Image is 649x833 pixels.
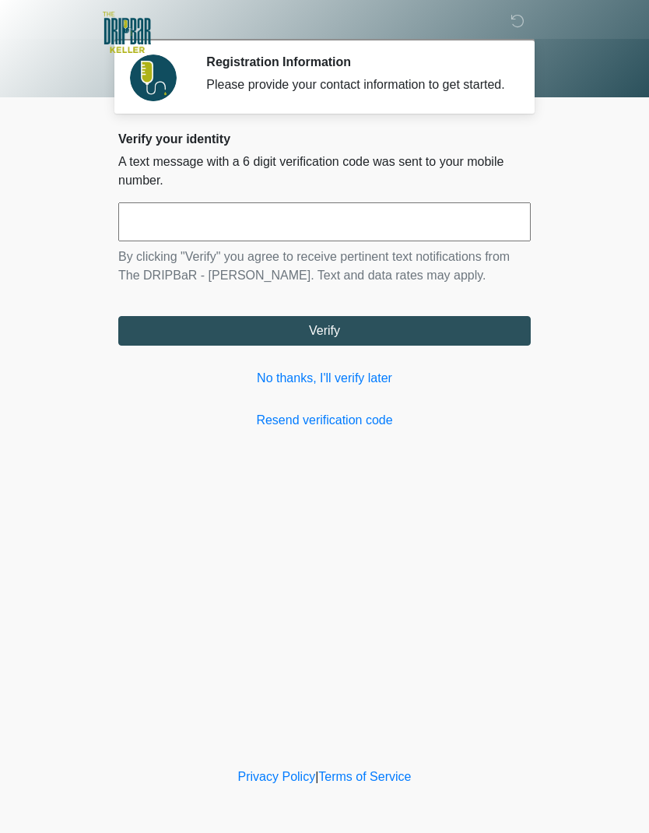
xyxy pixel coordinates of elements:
h2: Verify your identity [118,132,531,146]
a: Resend verification code [118,411,531,430]
p: A text message with a 6 digit verification code was sent to your mobile number. [118,153,531,190]
a: | [315,770,318,783]
img: The DRIPBaR - Keller Logo [103,12,151,53]
div: Please provide your contact information to get started. [206,76,507,94]
img: Agent Avatar [130,54,177,101]
button: Verify [118,316,531,346]
a: No thanks, I'll verify later [118,369,531,388]
a: Privacy Policy [238,770,316,783]
a: Terms of Service [318,770,411,783]
p: By clicking "Verify" you agree to receive pertinent text notifications from The DRIPBaR - [PERSON... [118,248,531,285]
